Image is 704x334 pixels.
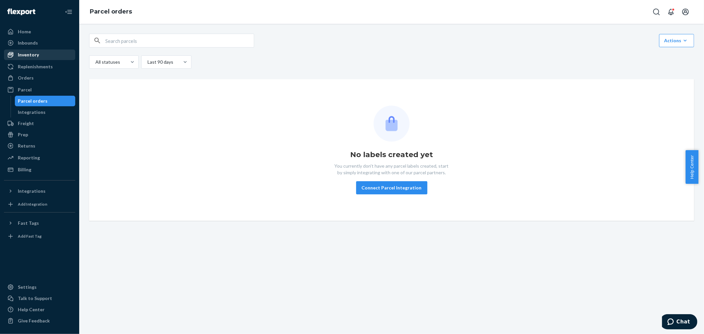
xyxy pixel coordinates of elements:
[90,8,132,15] a: Parcel orders
[15,96,76,106] a: Parcel orders
[62,5,75,18] button: Close Navigation
[18,284,37,290] div: Settings
[4,186,75,196] button: Integrations
[4,293,75,304] button: Talk to Support
[356,181,427,194] button: Connect Parcel Integration
[18,295,52,302] div: Talk to Support
[18,86,32,93] div: Parcel
[15,107,76,117] a: Integrations
[4,50,75,60] a: Inventory
[4,73,75,83] a: Orders
[18,98,48,104] div: Parcel orders
[4,152,75,163] a: Reporting
[4,199,75,210] a: Add Integration
[4,38,75,48] a: Inbounds
[18,154,40,161] div: Reporting
[350,150,433,160] h1: No labels created yet
[334,163,450,176] p: You currently don't have any parcel labels created, start by simply integrating with one of our p...
[18,131,28,138] div: Prep
[4,26,75,37] a: Home
[18,51,39,58] div: Inventory
[18,28,31,35] div: Home
[18,188,46,194] div: Integrations
[18,40,38,46] div: Inbounds
[4,231,75,242] a: Add Fast Tag
[4,84,75,95] a: Parcel
[4,164,75,175] a: Billing
[4,61,75,72] a: Replenishments
[18,220,39,226] div: Fast Tags
[4,141,75,151] a: Returns
[18,317,50,324] div: Give Feedback
[374,106,410,142] img: Empty list
[18,306,45,313] div: Help Center
[4,218,75,228] button: Fast Tags
[105,34,254,47] input: Search parcels
[650,5,663,18] button: Open Search Box
[4,129,75,140] a: Prep
[18,63,53,70] div: Replenishments
[4,304,75,315] a: Help Center
[4,282,75,292] a: Settings
[18,166,31,173] div: Billing
[18,75,34,81] div: Orders
[18,233,42,239] div: Add Fast Tag
[686,150,698,184] button: Help Center
[664,37,689,44] div: Actions
[679,5,692,18] button: Open account menu
[662,314,697,331] iframe: Opens a widget where you can chat to one of our agents
[7,9,35,15] img: Flexport logo
[659,34,694,47] button: Actions
[18,120,34,127] div: Freight
[18,201,47,207] div: Add Integration
[18,109,46,116] div: Integrations
[84,2,137,21] ol: breadcrumbs
[664,5,678,18] button: Open notifications
[18,143,35,149] div: Returns
[4,118,75,129] a: Freight
[4,316,75,326] button: Give Feedback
